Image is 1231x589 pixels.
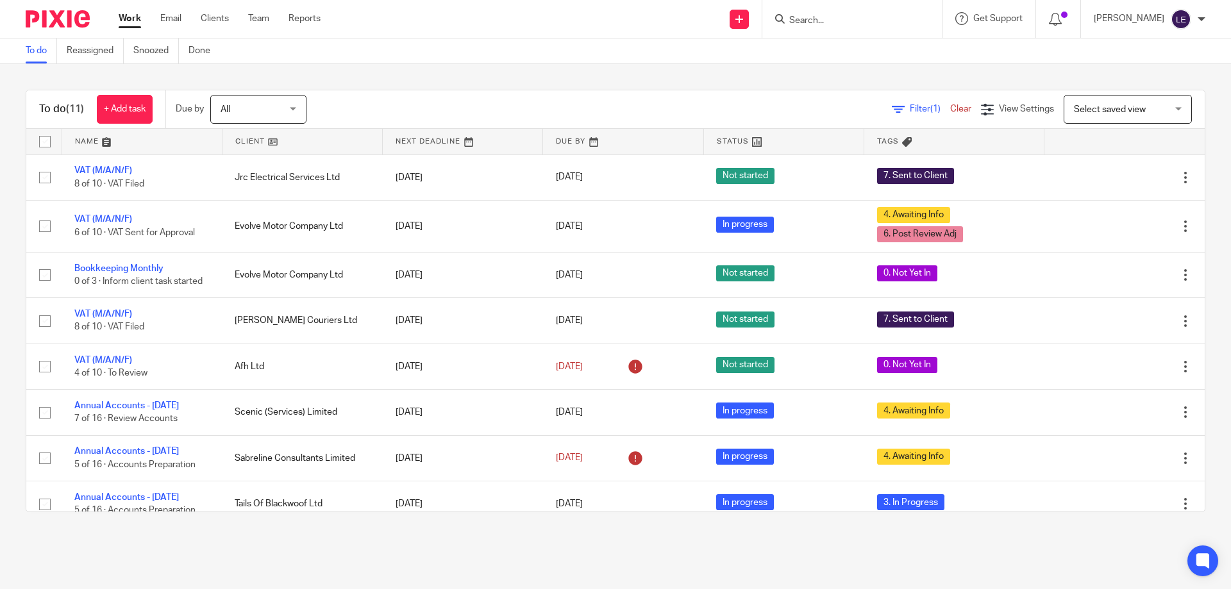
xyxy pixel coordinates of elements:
span: [DATE] [556,362,583,371]
span: All [221,105,230,114]
a: Snoozed [133,38,179,63]
span: [DATE] [556,222,583,231]
a: Clients [201,12,229,25]
td: Sabreline Consultants Limited [222,435,382,481]
td: [DATE] [383,481,543,527]
span: Select saved view [1074,105,1146,114]
td: [DATE] [383,252,543,297]
td: Evolve Motor Company Ltd [222,252,382,297]
span: 6. Post Review Adj [877,226,963,242]
a: Email [160,12,181,25]
a: Clear [950,104,971,113]
a: VAT (M/A/N/F) [74,310,132,319]
a: VAT (M/A/N/F) [74,356,132,365]
a: Annual Accounts - [DATE] [74,493,179,502]
a: Bookkeeping Monthly [74,264,163,273]
span: In progress [716,494,774,510]
td: Evolve Motor Company Ltd [222,200,382,252]
td: [DATE] [383,435,543,481]
span: Filter [910,104,950,113]
td: Scenic (Services) Limited [222,390,382,435]
span: (1) [930,104,941,113]
td: [DATE] [383,298,543,344]
span: 4. Awaiting Info [877,449,950,465]
span: 8 of 10 · VAT Filed [74,179,144,188]
span: [DATE] [556,454,583,463]
span: 6 of 10 · VAT Sent for Approval [74,228,195,237]
h1: To do [39,103,84,116]
td: [PERSON_NAME] Couriers Ltd [222,298,382,344]
p: [PERSON_NAME] [1094,12,1164,25]
span: 4. Awaiting Info [877,402,950,419]
a: Annual Accounts - [DATE] [74,447,179,456]
span: 0 of 3 · Inform client task started [74,277,203,286]
p: Due by [176,103,204,115]
a: Done [188,38,220,63]
span: Not started [716,311,775,328]
a: VAT (M/A/N/F) [74,166,132,175]
td: [DATE] [383,200,543,252]
span: In progress [716,217,774,233]
td: [DATE] [383,390,543,435]
a: Team [248,12,269,25]
img: Pixie [26,10,90,28]
span: 4. Awaiting Info [877,207,950,223]
a: VAT (M/A/N/F) [74,215,132,224]
span: [DATE] [556,173,583,182]
span: [DATE] [556,408,583,417]
span: [DATE] [556,270,583,279]
span: In progress [716,449,774,465]
span: 7. Sent to Client [877,311,954,328]
span: 4 of 10 · To Review [74,369,147,377]
a: Annual Accounts - [DATE] [74,401,179,410]
a: To do [26,38,57,63]
span: 3. In Progress [877,494,944,510]
span: Not started [716,357,775,373]
a: Reports [289,12,321,25]
td: [DATE] [383,154,543,200]
a: Work [119,12,141,25]
span: Not started [716,265,775,281]
span: 7. Sent to Client [877,168,954,184]
span: 5 of 16 · Accounts Preparation [74,460,196,469]
span: [DATE] [556,499,583,508]
span: 7 of 16 · Review Accounts [74,415,178,424]
img: svg%3E [1171,9,1191,29]
span: 0. Not Yet In [877,357,937,373]
span: 8 of 10 · VAT Filed [74,323,144,332]
td: Jrc Electrical Services Ltd [222,154,382,200]
a: + Add task [97,95,153,124]
span: 0. Not Yet In [877,265,937,281]
span: Not started [716,168,775,184]
td: [DATE] [383,344,543,389]
span: View Settings [999,104,1054,113]
span: (11) [66,104,84,114]
input: Search [788,15,903,27]
a: Reassigned [67,38,124,63]
span: [DATE] [556,316,583,325]
td: Afh Ltd [222,344,382,389]
span: 5 of 16 · Accounts Preparation [74,506,196,515]
span: Get Support [973,14,1023,23]
td: Tails Of Blackwoof Ltd [222,481,382,527]
span: In progress [716,402,774,419]
span: Tags [877,138,899,145]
